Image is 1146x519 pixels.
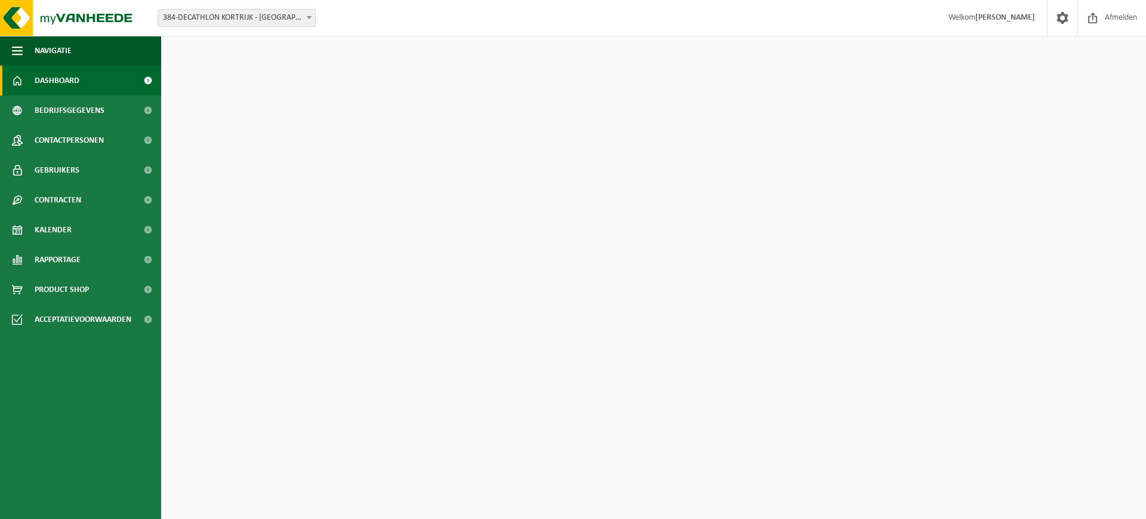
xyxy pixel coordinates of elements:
[35,155,79,185] span: Gebruikers
[35,96,104,125] span: Bedrijfsgegevens
[35,215,72,245] span: Kalender
[35,125,104,155] span: Contactpersonen
[35,275,89,305] span: Product Shop
[35,36,72,66] span: Navigatie
[158,10,315,26] span: 384-DECATHLON KORTRIJK - KORTRIJK
[975,13,1035,22] strong: [PERSON_NAME]
[35,185,81,215] span: Contracten
[35,245,81,275] span: Rapportage
[35,305,131,334] span: Acceptatievoorwaarden
[158,9,316,27] span: 384-DECATHLON KORTRIJK - KORTRIJK
[35,66,79,96] span: Dashboard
